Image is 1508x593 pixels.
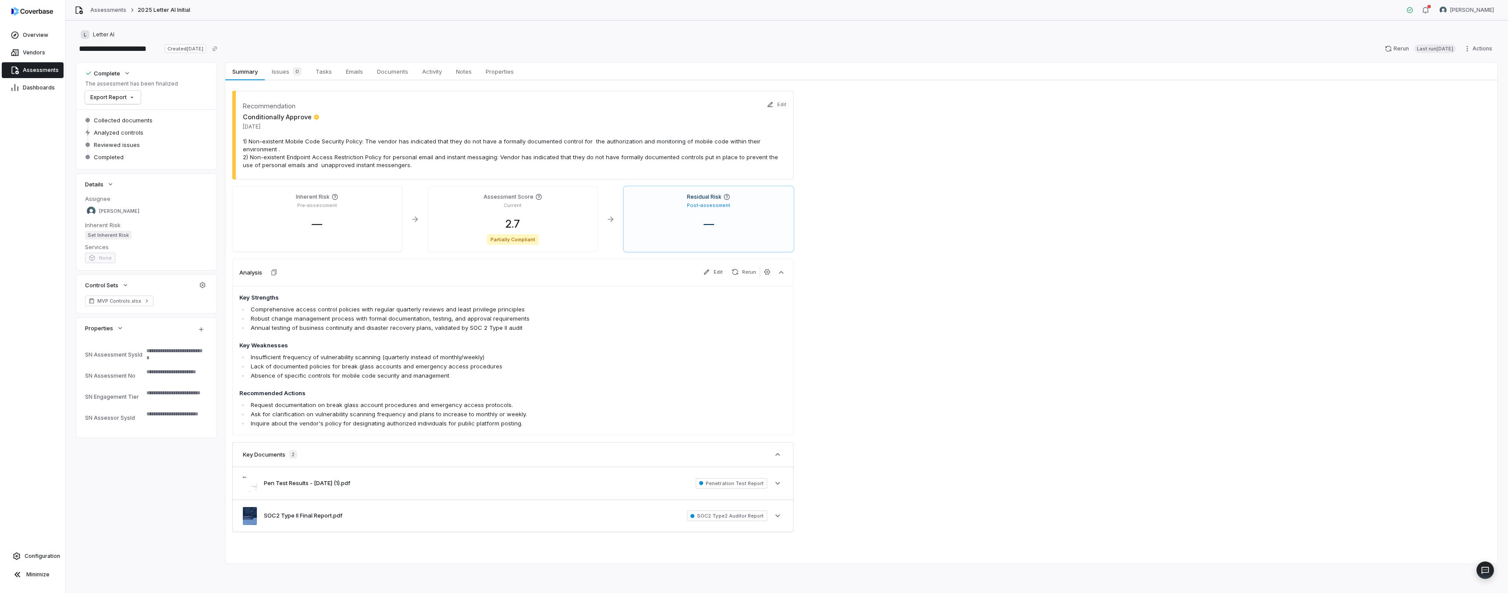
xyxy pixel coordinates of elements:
span: Issues [268,65,305,78]
span: Summary [229,66,261,77]
span: Details [85,180,103,188]
p: 1) Non-existent Mobile Code Security Policy: The vendor has indicated that they do not have a for... [243,137,783,169]
p: The assessment has been finalized [85,80,178,87]
h4: Residual Risk [687,193,722,200]
div: SN Assessor SysId [85,414,143,421]
p: Current [504,202,522,209]
li: Annual testing of business continuity and disaster recovery plans, validated by SOC 2 Type II audit [249,323,677,332]
span: Dashboards [23,84,55,91]
a: Assessments [90,7,126,14]
span: [PERSON_NAME] [1450,7,1494,14]
span: 2025 Letter AI Initial [138,7,190,14]
span: 2.7 [498,218,527,230]
li: Lack of documented policies for break glass accounts and emergency access procedures [249,362,677,371]
dt: Inherent Risk [85,221,208,229]
span: Documents [373,66,412,77]
button: Actions [1461,42,1497,55]
dt: Recommendation [243,101,320,111]
span: SOC2 Type2 Auditor Report [687,511,767,521]
span: Properties [85,324,113,332]
h3: Key Documents [243,450,285,458]
span: MVP Controls.xlsx [97,297,141,304]
button: Details [82,176,117,192]
img: Coverbase logo [11,7,53,16]
div: SN Assessment SysId [85,351,143,358]
span: Activity [419,66,445,77]
img: Adeola Ajiginni avatar [87,207,96,215]
button: Complete [82,65,133,81]
span: Analyzed controls [94,129,143,136]
span: Conditionally Approve [243,112,320,121]
h4: Inherent Risk [296,193,330,200]
h4: Recommended Actions [239,389,677,398]
span: Penetration Test Report [696,478,767,489]
img: 1c8d9c1e23ea483e99fec67907d2b201.jpg [243,474,257,492]
h4: Key Weaknesses [239,341,677,350]
a: Assessments [2,62,64,78]
li: Ask for clarification on vulnerability scanning frequency and plans to increase to monthly or wee... [249,410,677,419]
span: — [697,218,721,230]
span: Minimize [26,571,50,578]
button: Minimize [4,566,62,583]
button: Properties [82,320,126,336]
button: Export Report [85,91,141,104]
div: SN Assessment No [85,372,143,379]
span: Partially Compliant [487,234,539,245]
span: 0 [293,67,302,76]
li: Robust change management process with formal documentation, testing, and approval requirements [249,314,677,323]
img: Adeola Ajiginni avatar [1440,7,1447,14]
button: Rerun [728,267,760,277]
button: Copy link [207,41,223,57]
span: [PERSON_NAME] [99,208,139,214]
li: Comprehensive access control policies with regular quarterly reviews and least privilege principles [249,305,677,314]
div: Complete [85,69,120,77]
span: Emails [342,66,366,77]
span: Completed [94,153,124,161]
li: Request documentation on break glass account procedures and emergency access protocols. [249,400,677,410]
button: Control Sets [82,277,132,293]
button: LLetter AI [78,27,117,43]
span: Vendors [23,49,45,56]
button: Edit [764,95,789,114]
li: Absence of specific controls for mobile code security and management [249,371,677,380]
span: Set Inherent Risk [85,231,132,239]
a: Overview [2,27,64,43]
dt: Assignee [85,195,208,203]
span: Letter AI [93,31,114,38]
a: MVP Controls.xlsx [85,296,153,306]
span: [DATE] [243,123,320,130]
span: Configuration [25,553,60,560]
h3: Analysis [239,268,262,276]
a: Dashboards [2,80,64,96]
a: Configuration [4,548,62,564]
li: Insufficient frequency of vulnerability scanning (quarterly instead of monthly/weekly) [249,353,677,362]
span: Notes [452,66,475,77]
dt: Services [85,243,208,251]
a: Vendors [2,45,64,61]
h4: Key Strengths [239,293,677,302]
h4: Assessment Score [484,193,533,200]
span: Last run [DATE] [1414,44,1456,53]
span: Reviewed issues [94,141,140,149]
button: Edit [700,267,726,277]
span: Tasks [312,66,335,77]
span: Assessments [23,67,59,74]
button: Adeola Ajiginni avatar[PERSON_NAME] [1434,4,1499,17]
button: RerunLast run[DATE] [1380,42,1461,55]
span: Overview [23,32,48,39]
div: SN Engagement Tier [85,393,143,400]
button: Pen Test Results - [DATE] (1).pdf [264,479,350,488]
span: Collected documents [94,116,153,124]
span: — [305,218,329,230]
span: Control Sets [85,281,118,289]
button: SOC2 Type II Final Report.pdf [264,511,342,520]
p: Pre-assessment [297,202,337,209]
img: 92dfb5a4ad464e1287284b580be7a8ce.jpg [243,507,257,525]
span: 2 [289,450,297,459]
p: Post-assessment [687,202,730,209]
span: Properties [482,66,517,77]
li: Inquire about the vendor's policy for designating authorized individuals for public platform post... [249,419,677,428]
span: Created [DATE] [165,44,206,53]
